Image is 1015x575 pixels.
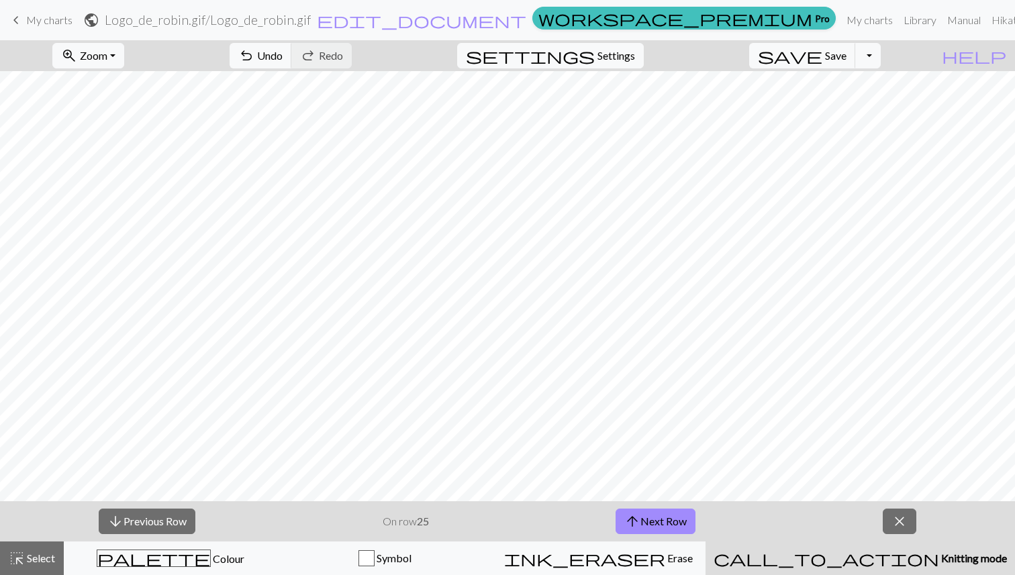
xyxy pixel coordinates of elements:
span: Colour [211,552,244,565]
span: undo [238,46,254,65]
button: Symbol [278,541,492,575]
button: Erase [491,541,706,575]
button: Previous Row [99,509,195,534]
span: Select [25,552,55,564]
span: close [891,512,908,531]
span: help [942,46,1006,65]
span: Knitting mode [939,552,1007,564]
a: Pro [532,7,836,30]
span: zoom_in [61,46,77,65]
span: call_to_action [714,549,939,568]
a: Library [898,7,942,34]
span: Save [825,49,847,62]
span: Erase [665,552,693,564]
a: My charts [8,9,72,32]
button: Zoom [52,43,124,68]
a: My charts [841,7,898,34]
i: Settings [466,48,595,64]
span: save [758,46,822,65]
span: settings [466,46,595,65]
strong: 25 [417,515,429,527]
span: public [83,11,99,30]
span: Undo [257,49,283,62]
a: Manual [942,7,986,34]
h2: Logo_de_robin.gif / Logo_de_robin.gif [105,12,311,28]
span: arrow_downward [107,512,124,531]
button: Save [749,43,856,68]
span: highlight_alt [9,549,25,568]
button: Undo [230,43,292,68]
span: edit_document [317,11,526,30]
span: Zoom [80,49,107,62]
span: ink_eraser [504,549,665,568]
span: Symbol [375,552,412,564]
p: On row [383,513,429,529]
span: arrow_upward [624,512,640,531]
button: Colour [64,541,278,575]
button: Next Row [616,509,695,534]
button: Knitting mode [706,541,1015,575]
span: My charts [26,13,72,26]
span: palette [97,549,210,568]
span: keyboard_arrow_left [8,11,24,30]
span: workspace_premium [538,9,812,28]
button: SettingsSettings [457,43,644,68]
span: Settings [597,48,635,64]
